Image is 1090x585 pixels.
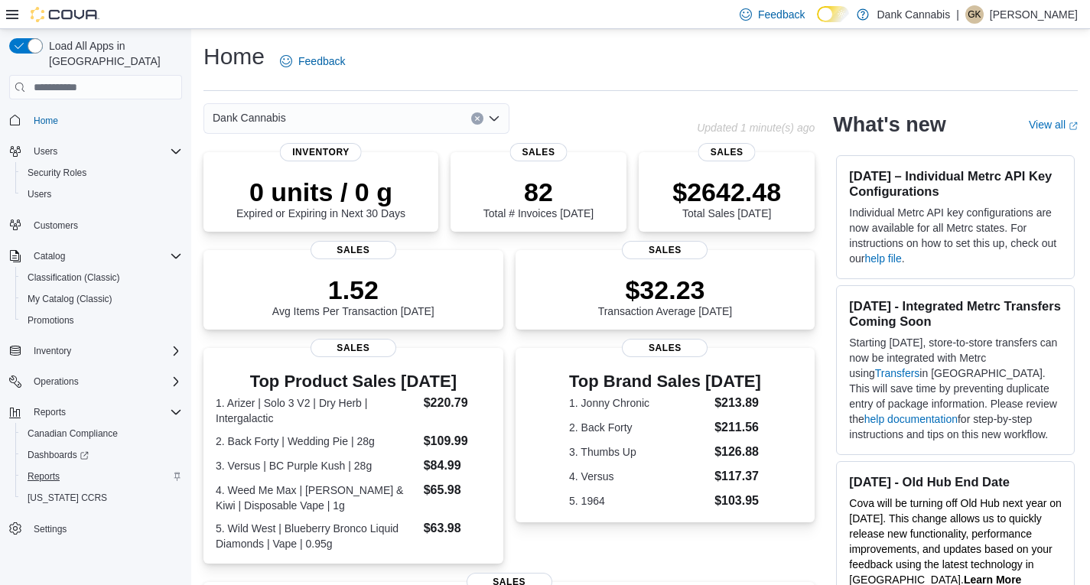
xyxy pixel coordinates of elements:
p: Individual Metrc API key configurations are now available for all Metrc states. For instructions ... [849,205,1062,266]
span: Feedback [298,54,345,69]
span: Settings [34,523,67,535]
span: Security Roles [28,167,86,179]
span: My Catalog (Classic) [28,293,112,305]
a: Reports [21,467,66,486]
button: Users [3,141,188,162]
button: Home [3,109,188,131]
button: Inventory [3,340,188,362]
span: Classification (Classic) [21,268,182,287]
dt: 4. Versus [569,469,708,484]
button: Classification (Classic) [15,267,188,288]
span: Home [34,115,58,127]
p: $32.23 [598,275,733,305]
a: Feedback [274,46,351,76]
a: Dashboards [15,444,188,466]
span: Sales [698,143,756,161]
span: Operations [28,372,182,391]
dd: $213.89 [714,394,761,412]
button: Security Roles [15,162,188,184]
span: Reports [28,470,60,483]
a: help file [865,252,902,265]
div: Transaction Average [DATE] [598,275,733,317]
span: Sales [622,241,708,259]
a: My Catalog (Classic) [21,290,119,308]
span: Reports [34,406,66,418]
dd: $211.56 [714,418,761,437]
svg: External link [1069,122,1078,131]
span: Washington CCRS [21,489,182,507]
dd: $117.37 [714,467,761,486]
p: $2642.48 [672,177,781,207]
span: Users [34,145,57,158]
p: Updated 1 minute(s) ago [697,122,815,134]
div: Total Sales [DATE] [672,177,781,219]
h3: [DATE] – Individual Metrc API Key Configurations [849,168,1062,199]
h3: [DATE] - Old Hub End Date [849,474,1062,489]
a: Transfers [875,367,920,379]
span: GK [968,5,981,24]
dt: 5. Wild West | Blueberry Bronco Liquid Diamonds | Vape | 0.95g [216,521,418,551]
span: Sales [311,339,396,357]
button: Canadian Compliance [15,423,188,444]
input: Dark Mode [817,6,849,22]
h3: Top Product Sales [DATE] [216,372,491,391]
span: Promotions [28,314,74,327]
span: [US_STATE] CCRS [28,492,107,504]
span: Canadian Compliance [21,424,182,443]
button: Catalog [3,245,188,267]
span: Users [28,188,51,200]
button: Open list of options [488,112,500,125]
a: Dashboards [21,446,95,464]
div: Avg Items Per Transaction [DATE] [272,275,434,317]
span: Sales [311,241,396,259]
dt: 4. Weed Me Max | [PERSON_NAME] & Kiwi | Disposable Vape | 1g [216,483,418,513]
span: Load All Apps in [GEOGRAPHIC_DATA] [43,38,182,69]
p: Dank Cannabis [877,5,950,24]
div: Total # Invoices [DATE] [483,177,594,219]
dd: $109.99 [424,432,491,450]
span: Sales [622,339,708,357]
dd: $63.98 [424,519,491,538]
span: Catalog [34,250,65,262]
h1: Home [203,41,265,72]
button: [US_STATE] CCRS [15,487,188,509]
button: Promotions [15,310,188,331]
span: Promotions [21,311,182,330]
button: Settings [3,518,188,540]
span: Catalog [28,247,182,265]
a: Settings [28,520,73,538]
span: Classification (Classic) [28,271,120,284]
a: Promotions [21,311,80,330]
span: Inventory [34,345,71,357]
button: Operations [3,371,188,392]
a: [US_STATE] CCRS [21,489,113,507]
dt: 2. Back Forty [569,420,708,435]
button: Users [15,184,188,205]
span: Reports [21,467,182,486]
dd: $84.99 [424,457,491,475]
p: | [956,5,959,24]
button: Catalog [28,247,71,265]
p: 1.52 [272,275,434,305]
dd: $220.79 [424,394,491,412]
a: Home [28,112,64,130]
span: Dark Mode [817,22,818,23]
span: Sales [510,143,568,161]
div: Gurpreet Kalkat [965,5,984,24]
a: Canadian Compliance [21,424,124,443]
dt: 2. Back Forty | Wedding Pie | 28g [216,434,418,449]
dt: 5. 1964 [569,493,708,509]
span: Canadian Compliance [28,427,118,440]
dd: $103.95 [714,492,761,510]
span: Home [28,110,182,129]
span: Operations [34,375,79,388]
a: Classification (Classic) [21,268,126,287]
span: My Catalog (Classic) [21,290,182,308]
h3: [DATE] - Integrated Metrc Transfers Coming Soon [849,298,1062,329]
span: Inventory [28,342,182,360]
p: 82 [483,177,594,207]
h3: Top Brand Sales [DATE] [569,372,761,391]
span: Dank Cannabis [213,109,286,127]
span: Customers [28,216,182,235]
dt: 3. Thumbs Up [569,444,708,460]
